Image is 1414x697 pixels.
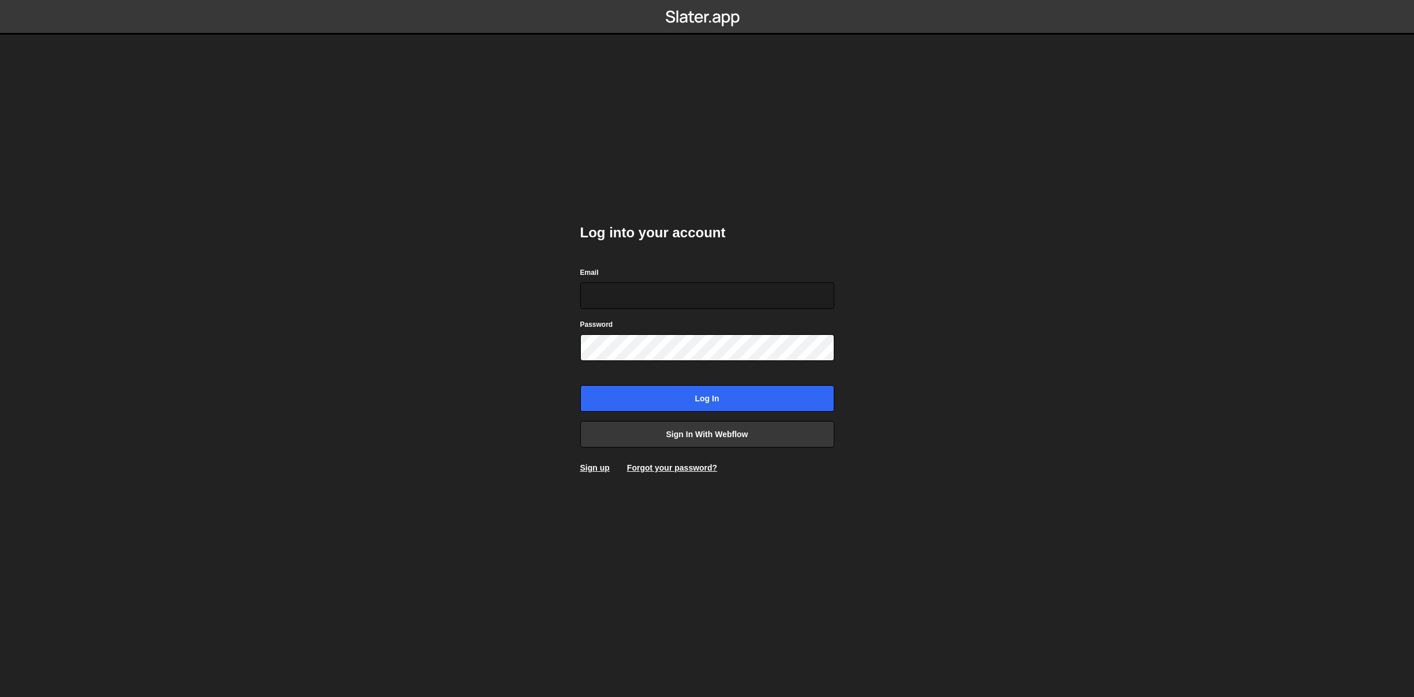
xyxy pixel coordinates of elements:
[580,421,834,448] a: Sign in with Webflow
[580,385,834,412] input: Log in
[580,223,834,242] h2: Log into your account
[580,463,610,472] a: Sign up
[627,463,717,472] a: Forgot your password?
[580,267,599,278] label: Email
[580,319,613,330] label: Password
